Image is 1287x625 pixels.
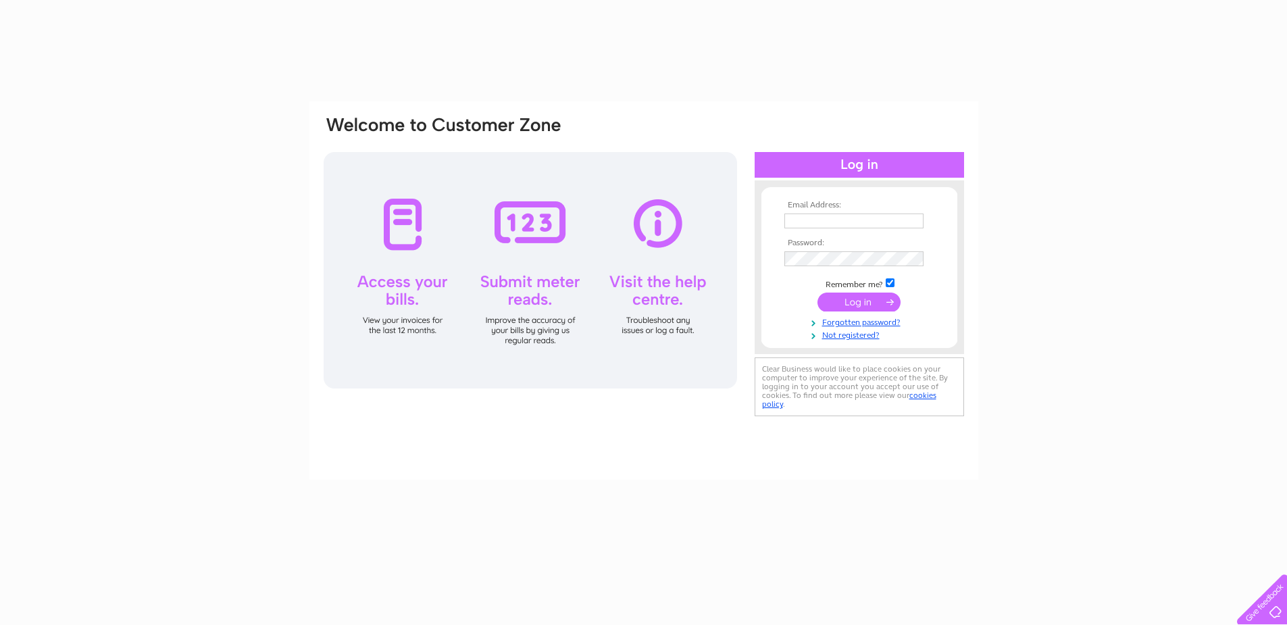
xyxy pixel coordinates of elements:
[755,357,964,416] div: Clear Business would like to place cookies on your computer to improve your experience of the sit...
[781,201,938,210] th: Email Address:
[784,328,938,341] a: Not registered?
[762,391,936,409] a: cookies policy
[781,276,938,290] td: Remember me?
[784,315,938,328] a: Forgotten password?
[817,293,901,311] input: Submit
[781,239,938,248] th: Password:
